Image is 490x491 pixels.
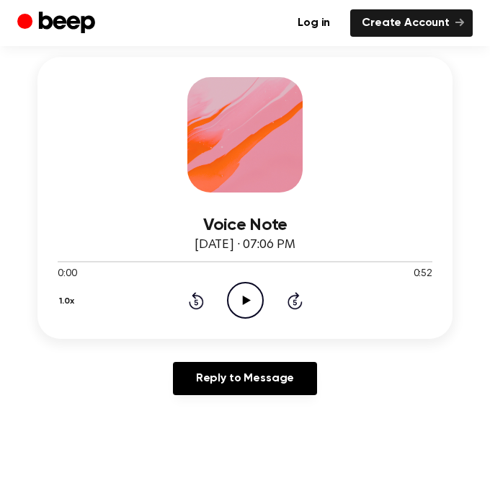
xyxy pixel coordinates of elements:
[58,267,76,282] span: 0:00
[58,289,80,314] button: 1.0x
[286,9,342,37] a: Log in
[17,9,99,37] a: Beep
[173,362,317,395] a: Reply to Message
[350,9,473,37] a: Create Account
[58,216,432,235] h3: Voice Note
[414,267,432,282] span: 0:52
[195,239,295,252] span: [DATE] · 07:06 PM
